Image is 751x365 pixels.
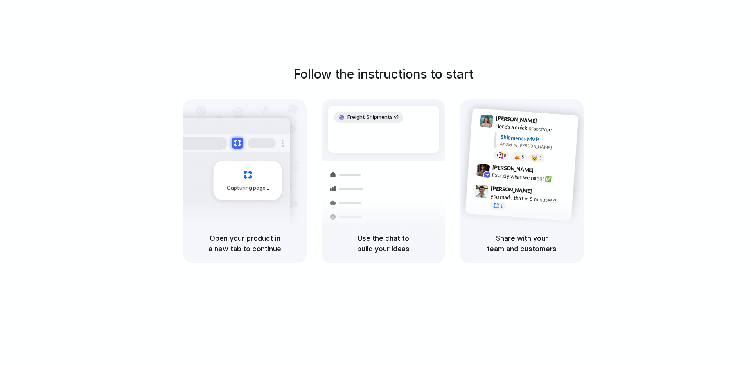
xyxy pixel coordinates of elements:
[192,233,297,254] h5: Open your product in a new tab to continue
[496,114,537,125] span: [PERSON_NAME]
[500,204,503,208] span: 1
[534,188,550,197] span: 9:47 AM
[331,233,436,254] h5: Use the chat to build your ideas
[347,113,399,121] span: Freight Shipments v1
[536,167,552,176] span: 9:42 AM
[490,192,568,206] div: you made that in 5 minutes?!
[492,163,534,174] span: [PERSON_NAME]
[469,233,574,254] h5: Share with your team and customers
[491,184,532,195] span: [PERSON_NAME]
[504,154,507,158] span: 8
[495,122,573,135] div: Here's a quick prototype
[521,155,524,159] span: 5
[293,65,473,84] h1: Follow the instructions to start
[500,141,572,152] div: Added by [PERSON_NAME]
[492,171,570,184] div: Exactly what we need! ✅
[539,156,542,160] span: 3
[227,184,270,192] span: Capturing page
[500,133,573,146] div: Shipments MVP
[539,118,555,127] span: 9:41 AM
[532,155,538,161] div: 🤯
